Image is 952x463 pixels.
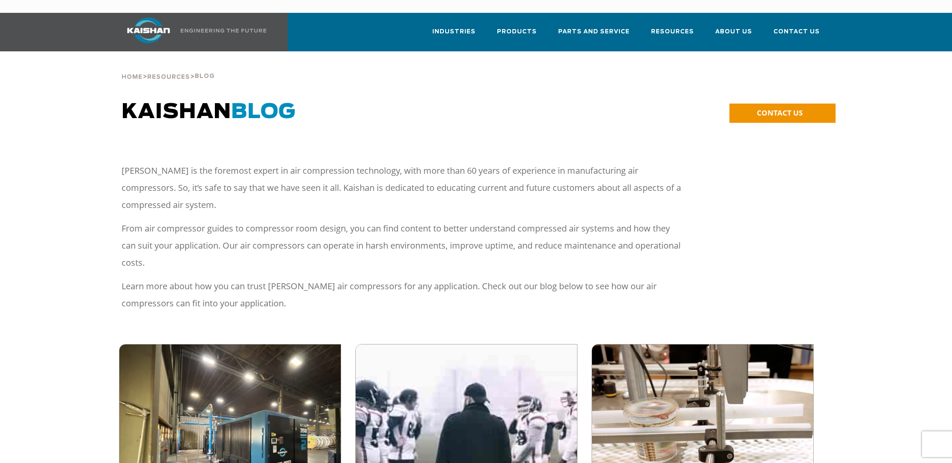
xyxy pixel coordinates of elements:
[432,21,476,50] a: Industries
[195,74,215,79] span: Blog
[651,27,694,37] span: Resources
[558,27,630,37] span: Parts and Service
[122,220,682,271] p: From air compressor guides to compressor room design, you can find content to better understand c...
[715,21,752,50] a: About Us
[122,74,143,80] span: Home
[773,27,820,37] span: Contact Us
[231,102,296,122] span: BLOG
[558,21,630,50] a: Parts and Service
[729,104,836,123] a: CONTACT US
[147,74,190,80] span: Resources
[122,51,215,84] div: > >
[651,21,694,50] a: Resources
[757,108,803,118] span: CONTACT US
[773,21,820,50] a: Contact Us
[122,278,682,312] p: Learn more about how you can trust [PERSON_NAME] air compressors for any application. Check out o...
[181,29,266,33] img: Engineering the future
[116,18,181,43] img: kaishan logo
[122,100,651,124] h1: Kaishan
[122,73,143,80] a: Home
[116,13,268,51] a: Kaishan USA
[122,162,682,214] p: [PERSON_NAME] is the foremost expert in air compression technology, with more than 60 years of ex...
[497,21,537,50] a: Products
[147,73,190,80] a: Resources
[432,27,476,37] span: Industries
[497,27,537,37] span: Products
[715,27,752,37] span: About Us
